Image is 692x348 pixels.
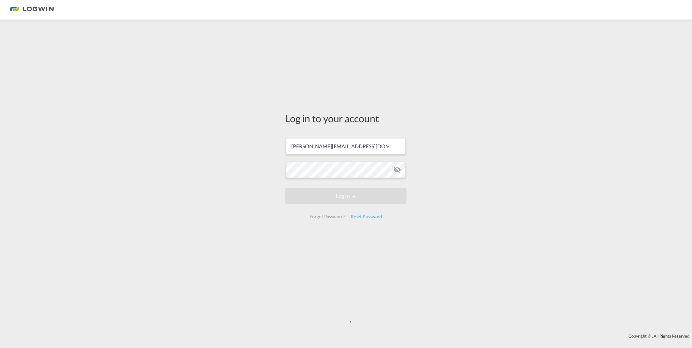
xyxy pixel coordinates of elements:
[307,211,348,223] div: Forgot Password?
[393,166,401,174] md-icon: icon-eye-off
[285,188,407,204] button: LOGIN
[286,138,406,154] input: Enter email/phone number
[10,3,54,17] img: 2761ae10d95411efa20a1f5e0282d2d7.png
[285,111,407,125] div: Log in to your account
[348,211,385,223] div: Reset Password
